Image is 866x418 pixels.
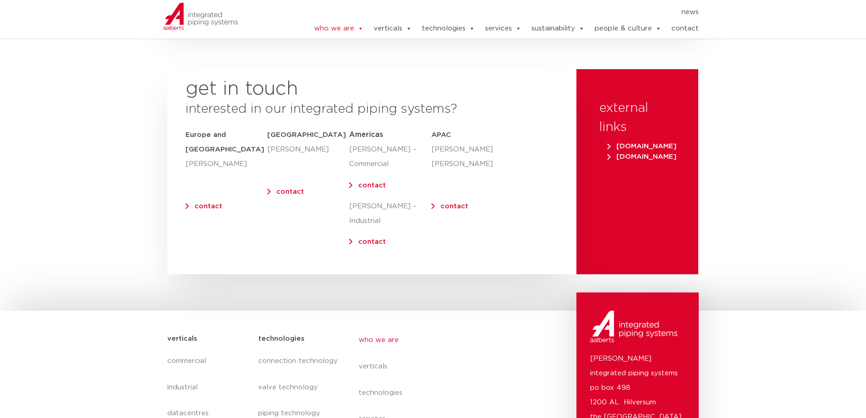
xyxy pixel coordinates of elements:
[359,353,525,380] a: verticals
[671,20,699,38] a: contact
[276,188,304,195] a: contact
[167,348,250,374] a: commercial
[441,203,468,210] a: contact
[258,332,305,346] h5: technologies
[286,5,699,20] nav: Menu
[607,153,676,160] span: [DOMAIN_NAME]
[185,131,264,153] strong: Europe and [GEOGRAPHIC_DATA]
[185,100,558,119] h3: interested in our integrated piping systems?
[358,182,386,189] a: contact
[431,128,481,142] h5: APAC
[374,20,412,38] a: verticals
[267,142,349,157] p: [PERSON_NAME]
[349,142,431,171] p: [PERSON_NAME] – Commercial
[531,20,585,38] a: sustainability
[359,380,525,406] a: technologies
[604,143,680,150] a: [DOMAIN_NAME]
[599,99,676,137] h3: external links
[681,5,699,20] a: news
[167,374,250,401] a: industrial
[607,143,676,150] span: [DOMAIN_NAME]
[185,157,267,171] p: [PERSON_NAME]
[195,203,222,210] a: contact
[422,20,475,38] a: technologies
[258,348,340,374] a: connection technology
[595,20,661,38] a: people & culture
[349,199,431,228] p: [PERSON_NAME] – Industrial
[359,327,525,353] a: who we are
[358,238,386,245] a: contact
[267,128,349,142] h5: [GEOGRAPHIC_DATA]
[349,131,383,138] span: Americas
[485,20,521,38] a: services
[431,142,481,171] p: [PERSON_NAME] [PERSON_NAME]
[185,78,298,100] h2: get in touch
[604,153,680,160] a: [DOMAIN_NAME]
[167,332,197,346] h5: verticals
[258,374,340,401] a: valve technology
[314,20,364,38] a: who we are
